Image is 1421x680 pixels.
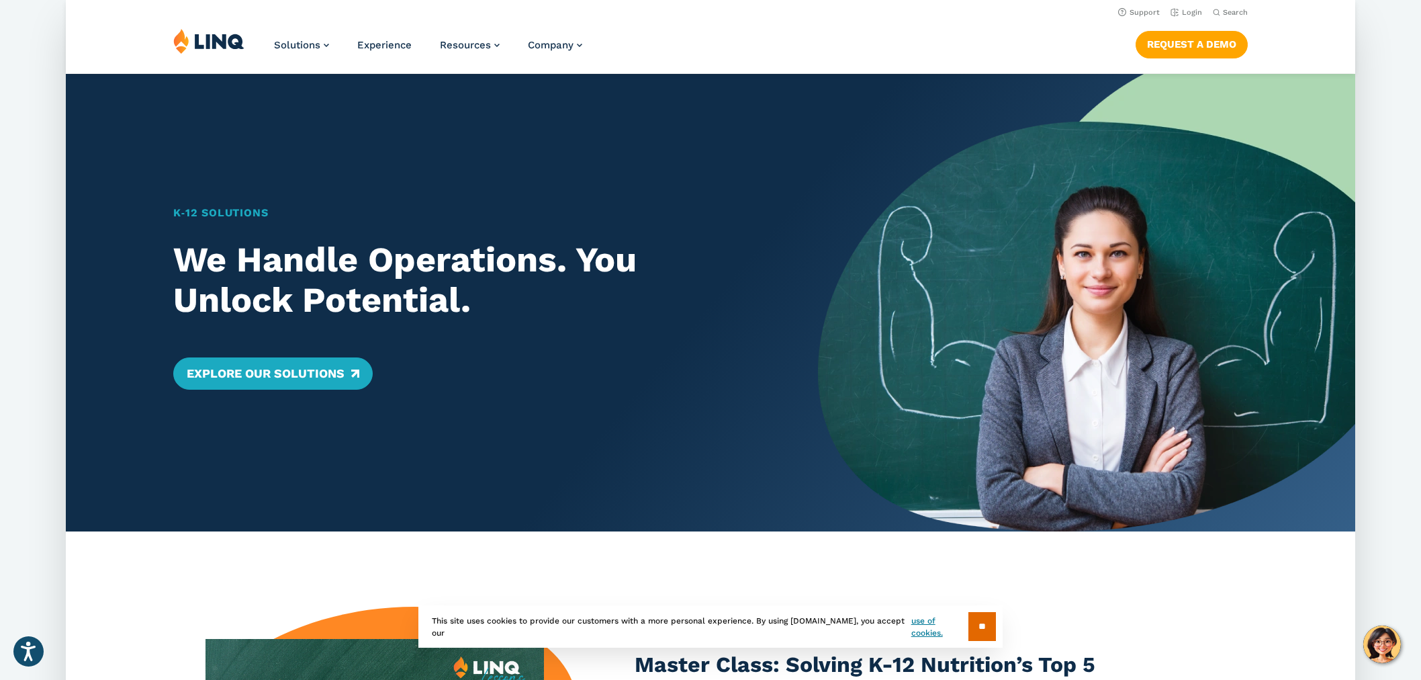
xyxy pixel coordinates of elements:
[274,39,320,51] span: Solutions
[418,605,1003,648] div: This site uses cookies to provide our customers with a more personal experience. By using [DOMAIN...
[440,39,491,51] span: Resources
[440,39,500,51] a: Resources
[173,357,373,390] a: Explore Our Solutions
[357,39,412,51] a: Experience
[173,28,244,54] img: LINQ | K‑12 Software
[1213,7,1248,17] button: Open Search Bar
[173,240,766,321] h2: We Handle Operations. You Unlock Potential.
[173,205,766,221] h1: K‑12 Solutions
[274,39,329,51] a: Solutions
[1136,28,1248,58] nav: Button Navigation
[1118,8,1160,17] a: Support
[274,28,582,73] nav: Primary Navigation
[911,615,968,639] a: use of cookies.
[1363,626,1401,663] button: Hello, have a question? Let’s chat.
[1136,31,1248,58] a: Request a Demo
[66,4,1355,19] nav: Utility Navigation
[528,39,574,51] span: Company
[1171,8,1202,17] a: Login
[818,74,1355,532] img: Home Banner
[1223,8,1248,17] span: Search
[528,39,582,51] a: Company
